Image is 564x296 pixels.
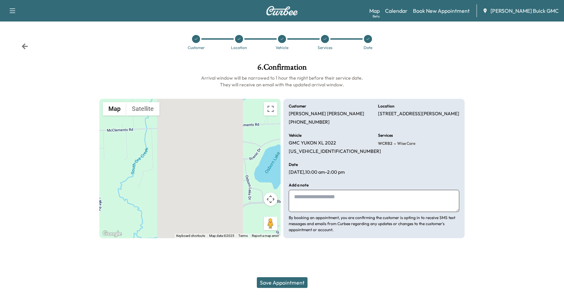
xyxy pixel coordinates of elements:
[21,43,28,50] div: Back
[126,102,159,116] button: Show satellite imagery
[385,7,408,15] a: Calendar
[289,119,330,125] p: [PHONE_NUMBER]
[289,104,306,108] h6: Customer
[99,63,465,75] h1: 6 . Confirmation
[413,7,470,15] a: Book New Appointment
[103,102,126,116] button: Show street map
[369,7,380,15] a: MapBeta
[396,141,415,146] span: Wise Care
[289,169,345,175] p: [DATE] , 10:00 am - 2:00 pm
[378,104,394,108] h6: Location
[378,141,392,146] span: WCRB2
[264,193,277,206] button: Map camera controls
[289,183,309,187] h6: Add a note
[364,46,372,50] div: Date
[378,133,393,137] h6: Services
[392,140,396,147] span: -
[252,234,279,238] a: Report a map error
[289,149,381,155] p: [US_VEHICLE_IDENTIFICATION_NUMBER]
[373,14,380,19] div: Beta
[318,46,332,50] div: Services
[289,111,364,117] p: [PERSON_NAME] [PERSON_NAME]
[209,234,234,238] span: Map data ©2025
[238,234,248,238] a: Terms (opens in new tab)
[231,46,247,50] div: Location
[490,7,559,15] span: [PERSON_NAME] Buick GMC
[101,229,123,238] a: Open this area in Google Maps (opens a new window)
[176,234,205,238] button: Keyboard shortcuts
[378,111,459,117] p: [STREET_ADDRESS][PERSON_NAME]
[257,277,308,288] button: Save Appointment
[289,133,301,137] h6: Vehicle
[266,6,298,15] img: Curbee Logo
[289,215,459,233] p: By booking an appointment, you are confirming the customer is opting in to receive SMS text messa...
[264,217,277,230] button: Drag Pegman onto the map to open Street View
[289,140,336,146] p: GMC YUKON XL 2022
[101,229,123,238] img: Google
[188,46,205,50] div: Customer
[289,163,298,167] h6: Date
[264,102,277,116] button: Toggle fullscreen view
[99,75,465,88] h6: Arrival window will be narrowed to 1 hour the night before their service date. They will receive ...
[276,46,288,50] div: Vehicle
